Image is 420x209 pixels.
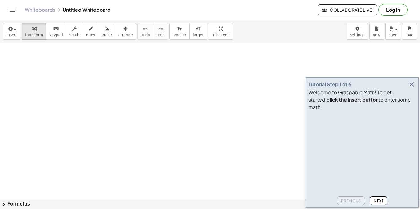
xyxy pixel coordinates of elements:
span: fullscreen [212,33,229,37]
span: new [373,33,380,37]
i: redo [158,25,164,33]
button: format_sizesmaller [169,23,190,40]
button: Log in [378,4,408,16]
span: insert [6,33,17,37]
button: draw [83,23,99,40]
button: load [402,23,417,40]
span: redo [157,33,165,37]
span: larger [193,33,204,37]
button: save [385,23,401,40]
span: Collaborate Live [323,7,372,13]
button: settings [347,23,368,40]
i: undo [142,25,148,33]
span: draw [86,33,95,37]
button: Toggle navigation [7,5,17,15]
span: settings [350,33,365,37]
button: erase [98,23,115,40]
i: format_size [176,25,182,33]
span: erase [101,33,112,37]
span: Next [374,199,383,203]
span: arrange [118,33,133,37]
span: smaller [173,33,186,37]
button: fullscreen [208,23,233,40]
button: keyboardkeypad [46,23,66,40]
i: format_size [195,25,201,33]
div: Welcome to Graspable Math! To get started, to enter some math. [308,89,416,111]
button: Next [370,196,387,205]
button: insert [3,23,20,40]
a: Whiteboards [25,7,55,13]
span: transform [25,33,43,37]
b: click the insert button [327,96,378,103]
button: undoundo [137,23,153,40]
button: Collaborate Live [318,4,377,15]
button: new [369,23,384,40]
button: scrub [66,23,83,40]
span: keypad [50,33,63,37]
button: arrange [115,23,136,40]
button: format_sizelarger [189,23,207,40]
span: save [389,33,397,37]
button: transform [22,23,46,40]
span: load [406,33,414,37]
span: undo [141,33,150,37]
button: redoredo [153,23,168,40]
div: Tutorial Step 1 of 6 [308,81,351,88]
span: scrub [69,33,80,37]
i: keyboard [53,25,59,33]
